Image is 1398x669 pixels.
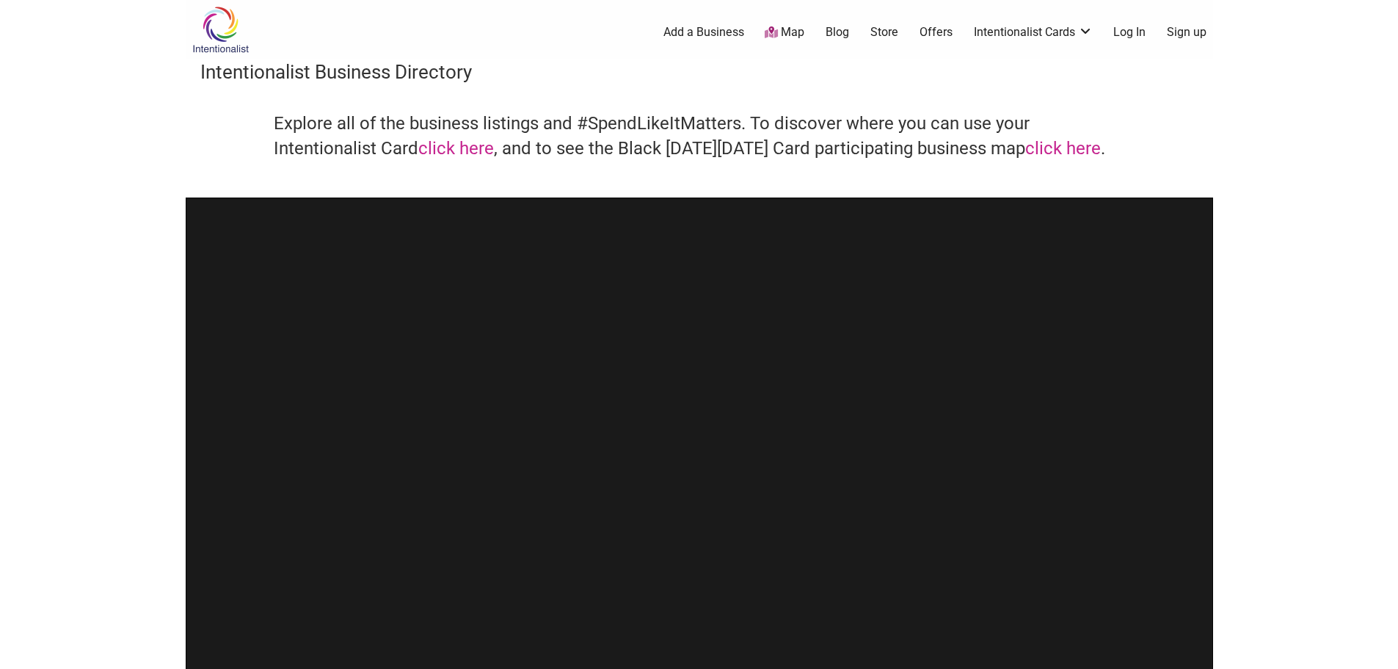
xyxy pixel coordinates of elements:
[920,24,953,40] a: Offers
[870,24,898,40] a: Store
[1113,24,1146,40] a: Log In
[974,24,1093,40] a: Intentionalist Cards
[826,24,849,40] a: Blog
[418,138,494,159] a: click here
[1167,24,1206,40] a: Sign up
[186,6,255,54] img: Intentionalist
[765,24,804,41] a: Map
[274,112,1125,161] h4: Explore all of the business listings and #SpendLikeItMatters. To discover where you can use your ...
[1025,138,1101,159] a: click here
[200,59,1198,85] h3: Intentionalist Business Directory
[663,24,744,40] a: Add a Business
